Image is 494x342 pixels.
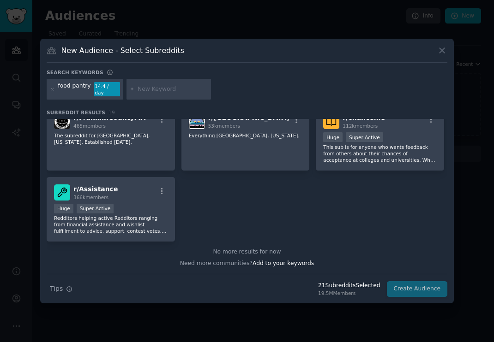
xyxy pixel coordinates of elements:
button: Tips [47,281,76,297]
div: Need more communities? [47,256,447,268]
span: 465 members [73,123,106,129]
span: r/ [GEOGRAPHIC_DATA] [208,114,289,121]
p: The subreddit for [GEOGRAPHIC_DATA], [US_STATE]. Established [DATE]. [54,132,168,145]
div: Huge [323,132,343,142]
div: food pantry [58,82,91,97]
div: 19.5M Members [318,290,380,296]
img: chanceme [323,113,339,129]
span: 112k members [343,123,378,129]
div: 21 Subreddit s Selected [318,282,380,290]
img: burlington [189,113,205,129]
span: r/ chanceme [343,114,385,121]
img: Assistance [54,184,70,200]
span: 53k members [208,123,240,129]
span: Subreddit Results [47,109,105,116]
p: Redditors helping active Redditors ranging from financial assistance and wishlist fulfillment to ... [54,215,168,234]
p: Everything [GEOGRAPHIC_DATA], [US_STATE]. [189,132,302,139]
h3: New Audience - Select Subreddits [61,46,184,55]
div: 14.4 / day [94,82,120,97]
div: Huge [54,204,73,213]
span: r/ Assistance [73,185,118,193]
span: 366k members [73,195,108,200]
div: Super Active [346,132,383,142]
span: Add to your keywords [253,260,314,266]
img: FranklinCountyMA [54,113,70,129]
p: This sub is for anyone who wants feedback from others about their chances of acceptance at colleg... [323,144,437,163]
span: Tips [50,284,63,294]
div: Super Active [77,204,114,213]
input: New Keyword [138,85,208,94]
h3: Search keywords [47,69,103,76]
span: r/ FranklinCountyMA [73,114,145,121]
div: No more results for now [47,248,447,256]
span: 19 [108,110,115,115]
